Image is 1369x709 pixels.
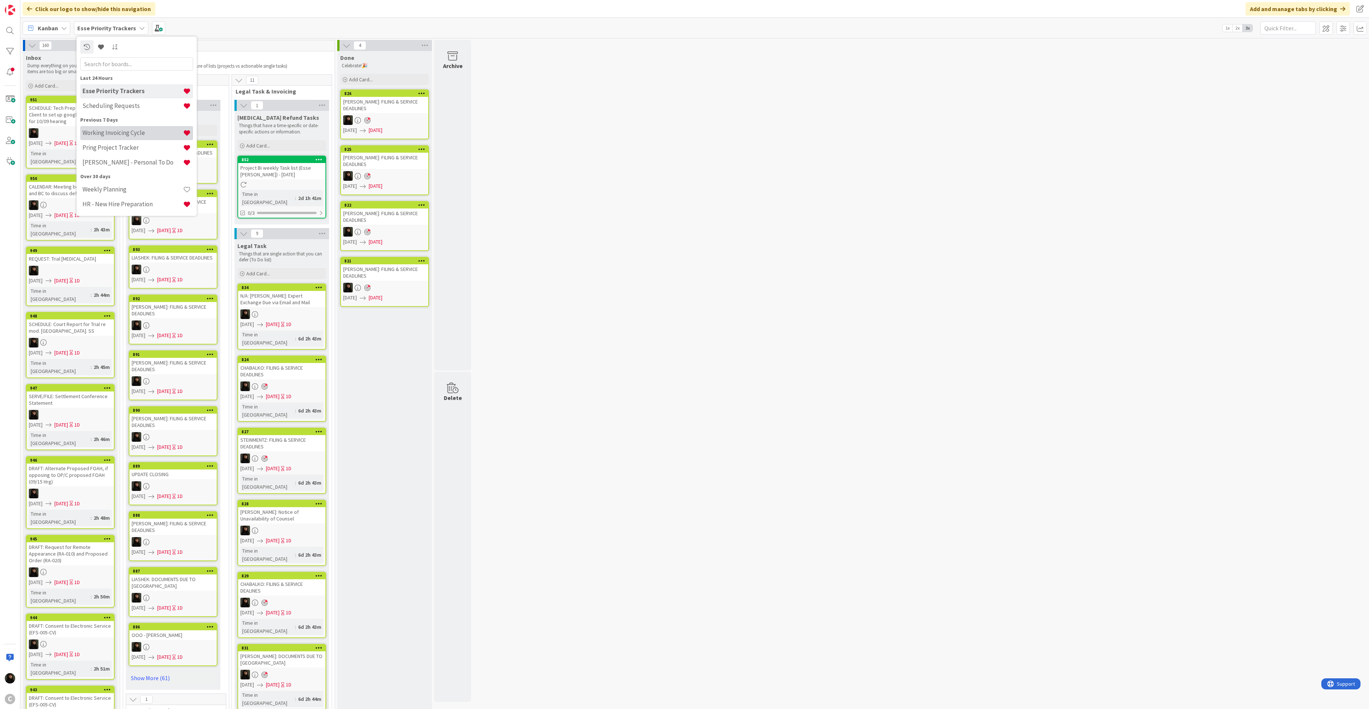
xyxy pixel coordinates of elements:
[238,526,325,535] div: ES
[26,456,115,529] a: 946DRAFT: Alternate Proposed FOAH, if opposing to OP/C proposed FOAH (09/15 Hrg)ES[DATE][DATE]1DT...
[240,526,250,535] img: ES
[341,97,428,113] div: [PERSON_NAME]: FILING & SERVICE DEADLINES
[29,588,91,605] div: Time in [GEOGRAPHIC_DATA]
[286,320,291,328] div: 1D
[238,356,325,363] div: 824
[27,128,114,138] div: ES
[133,569,217,574] div: 887
[132,387,145,395] span: [DATE]
[286,465,291,472] div: 1D
[132,492,145,500] span: [DATE]
[133,352,217,357] div: 891
[266,393,280,400] span: [DATE]
[241,501,325,506] div: 828
[29,266,38,275] img: ES
[29,221,91,238] div: Time in [GEOGRAPHIC_DATA]
[296,551,323,559] div: 6d 2h 43m
[240,381,250,391] img: ES
[240,403,295,419] div: Time in [GEOGRAPHIC_DATA]
[74,421,80,429] div: 1D
[240,309,250,319] img: ES
[266,537,280,545] span: [DATE]
[296,335,323,343] div: 6d 2h 43m
[238,156,325,163] div: 852
[26,384,115,450] a: 947SERVE/FILE: Settlement Conference StatementES[DATE][DATE]1DTime in [GEOGRAPHIC_DATA]:2h 46m
[132,481,141,491] img: ES
[129,407,217,430] div: 890[PERSON_NAME]: FILING & SERVICE DEADLINES
[27,319,114,336] div: SCHEDULE: Court Report for Trial re mod. [GEOGRAPHIC_DATA]. SS
[54,211,68,219] span: [DATE]
[26,614,115,680] a: 944DRAFT: Consent to Electronic Service (EFS-005-CV)ES[DATE][DATE]1DTime in [GEOGRAPHIC_DATA]:2h 51m
[238,501,325,523] div: 828[PERSON_NAME]: Notice of Unavailability of Counsel
[341,264,428,281] div: [PERSON_NAME]: FILING & SERVICE DEADLINES
[29,410,38,420] img: ES
[29,579,43,586] span: [DATE]
[295,551,296,559] span: :
[1260,21,1316,35] input: Quick Filter...
[177,332,183,339] div: 1D
[29,489,38,498] img: ES
[132,443,145,451] span: [DATE]
[157,387,171,395] span: [DATE]
[238,573,325,579] div: 829
[132,604,145,612] span: [DATE]
[91,593,92,601] span: :
[129,351,217,358] div: 891
[340,201,429,251] a: 822[PERSON_NAME]: FILING & SERVICE DEADLINESES[DATE][DATE]
[27,391,114,408] div: SERVE/FILE: Settlement Conference Statement
[157,276,171,284] span: [DATE]
[343,182,357,190] span: [DATE]
[343,283,353,292] img: ES
[29,359,91,375] div: Time in [GEOGRAPHIC_DATA]
[177,387,183,395] div: 1D
[238,428,325,435] div: 827
[54,421,68,429] span: [DATE]
[27,338,114,347] div: ES
[26,174,115,241] a: 950CALENDAR: Meeting between client and BC to discuss defaultES[DATE][DATE]1DTime in [GEOGRAPHIC_...
[343,227,353,237] img: ES
[129,568,217,591] div: 887LIASHEK: DOCUMENTS DUE TO [GEOGRAPHIC_DATA]
[27,536,114,565] div: 945DRAFT: Request for Remote Appearance (RA-010) and Proposed Order (RA-020)
[29,338,38,347] img: ES
[54,349,68,357] span: [DATE]
[238,156,325,179] div: 852Project Bi weekly Task list (Esse [PERSON_NAME]) - [DATE]
[27,385,114,408] div: 947SERVE/FILE: Settlement Conference Statement
[177,492,183,500] div: 1D
[92,225,112,234] div: 2h 43m
[27,247,114,264] div: 949REQUEST: Trial [MEDICAL_DATA]
[27,175,114,198] div: 950CALENDAR: Meeting between client and BC to discuss default
[241,285,325,290] div: 834
[74,579,80,586] div: 1D
[369,238,382,246] span: [DATE]
[129,481,217,491] div: ES
[30,176,114,181] div: 950
[349,76,373,83] span: Add Card...
[74,500,80,508] div: 1D
[246,142,270,149] span: Add Card...
[286,609,291,617] div: 1D
[91,291,92,299] span: :
[132,216,141,225] img: ES
[246,270,270,277] span: Add Card...
[238,579,325,596] div: CHABALKO: FILING & SERVICE DEALINES
[266,320,280,328] span: [DATE]
[240,537,254,545] span: [DATE]
[343,115,353,125] img: ES
[133,464,217,469] div: 889
[238,163,325,179] div: Project Bi weekly Task list (Esse [PERSON_NAME]) - [DATE]
[5,5,15,15] img: Visit kanbanzone.com
[129,512,217,535] div: 888[PERSON_NAME]: FILING & SERVICE DEADLINES
[237,572,326,638] a: 829CHABALKO: FILING & SERVICE DEALINESES[DATE][DATE]1DTime in [GEOGRAPHIC_DATA]:6d 2h 43m
[129,350,217,400] a: 891[PERSON_NAME]: FILING & SERVICE DEADLINESES[DATE][DATE]1D
[177,604,183,612] div: 1D
[74,139,80,147] div: 1D
[132,320,141,330] img: ES
[82,186,183,193] h4: Weekly Planning
[129,295,217,318] div: 892[PERSON_NAME]: FILING & SERVICE DEADLINES
[82,102,183,109] h4: Scheduling Requests
[27,536,114,542] div: 945
[27,385,114,391] div: 947
[238,309,325,319] div: ES
[82,200,183,208] h4: HR - New Hire Preparation
[341,146,428,169] div: 825[PERSON_NAME]: FILING & SERVICE DEADLINES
